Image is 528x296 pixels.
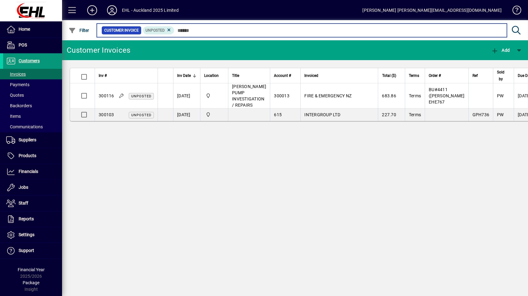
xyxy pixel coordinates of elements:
[122,5,179,15] div: EHL - Auckland 2025 Limited
[274,72,291,79] span: Account #
[382,72,396,79] span: Total ($)
[19,169,38,174] span: Financials
[6,124,43,129] span: Communications
[3,79,62,90] a: Payments
[99,72,107,79] span: Inv #
[6,114,21,119] span: Items
[204,72,219,79] span: Location
[3,100,62,111] a: Backorders
[19,248,34,253] span: Support
[99,72,154,79] div: Inv #
[3,111,62,121] a: Items
[19,216,34,221] span: Reports
[472,112,490,117] span: GPH736
[3,90,62,100] a: Quotes
[204,72,224,79] div: Location
[490,45,511,56] button: Add
[3,196,62,211] a: Staff
[497,93,504,98] span: PW
[472,72,490,79] div: Ref
[378,83,405,108] td: 683.86
[69,28,89,33] span: Filter
[6,82,29,87] span: Payments
[3,148,62,164] a: Products
[18,267,45,272] span: Financial Year
[67,25,91,36] button: Filter
[19,42,27,47] span: POS
[6,93,24,98] span: Quotes
[19,27,30,32] span: Home
[3,243,62,258] a: Support
[19,232,34,237] span: Settings
[19,137,36,142] span: Suppliers
[409,93,421,98] span: Terms
[204,111,224,118] span: EHL AUCKLAND
[19,185,28,190] span: Jobs
[304,72,374,79] div: Invoiced
[173,108,200,121] td: [DATE]
[409,112,421,117] span: Terms
[131,94,151,98] span: Unposted
[6,103,32,108] span: Backorders
[67,45,130,55] div: Customer Invoices
[382,72,402,79] div: Total ($)
[82,5,102,16] button: Add
[274,72,297,79] div: Account #
[3,38,62,53] a: POS
[6,72,26,77] span: Invoices
[173,83,200,108] td: [DATE]
[409,72,419,79] span: Terms
[232,84,266,108] span: [PERSON_NAME] PUMP INVESTIGATION / REPAIRS
[472,72,478,79] span: Ref
[429,87,465,104] span: BU#4411 ([PERSON_NAME] EHE767
[304,93,351,98] span: FIRE & EMERGENCY NZ
[104,27,139,33] span: Customer Invoice
[362,5,502,15] div: [PERSON_NAME] [PERSON_NAME][EMAIL_ADDRESS][DOMAIN_NAME]
[429,72,441,79] span: Order #
[429,72,465,79] div: Order #
[232,72,266,79] div: Title
[19,58,40,63] span: Customers
[102,5,122,16] button: Profile
[3,121,62,132] a: Communications
[232,72,239,79] span: Title
[99,112,114,117] span: 300103
[177,72,196,79] div: Inv Date
[3,180,62,195] a: Jobs
[19,201,28,205] span: Staff
[3,69,62,79] a: Invoices
[497,69,510,82] div: Sold by
[23,280,39,285] span: Package
[131,113,151,117] span: Unposted
[491,48,510,53] span: Add
[274,93,289,98] span: 300013
[508,1,520,21] a: Knowledge Base
[274,112,282,117] span: 615
[497,112,504,117] span: PW
[177,72,191,79] span: Inv Date
[3,132,62,148] a: Suppliers
[99,93,114,98] span: 300116
[3,227,62,243] a: Settings
[3,22,62,37] a: Home
[3,164,62,179] a: Financials
[145,28,165,33] span: Unposted
[3,211,62,227] a: Reports
[497,69,504,82] span: Sold by
[304,112,340,117] span: INTERGROUP LTD
[378,108,405,121] td: 227.70
[304,72,318,79] span: Invoiced
[143,26,174,34] mat-chip: Customer Invoice Status: Unposted
[204,92,224,99] span: EHL AUCKLAND
[19,153,36,158] span: Products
